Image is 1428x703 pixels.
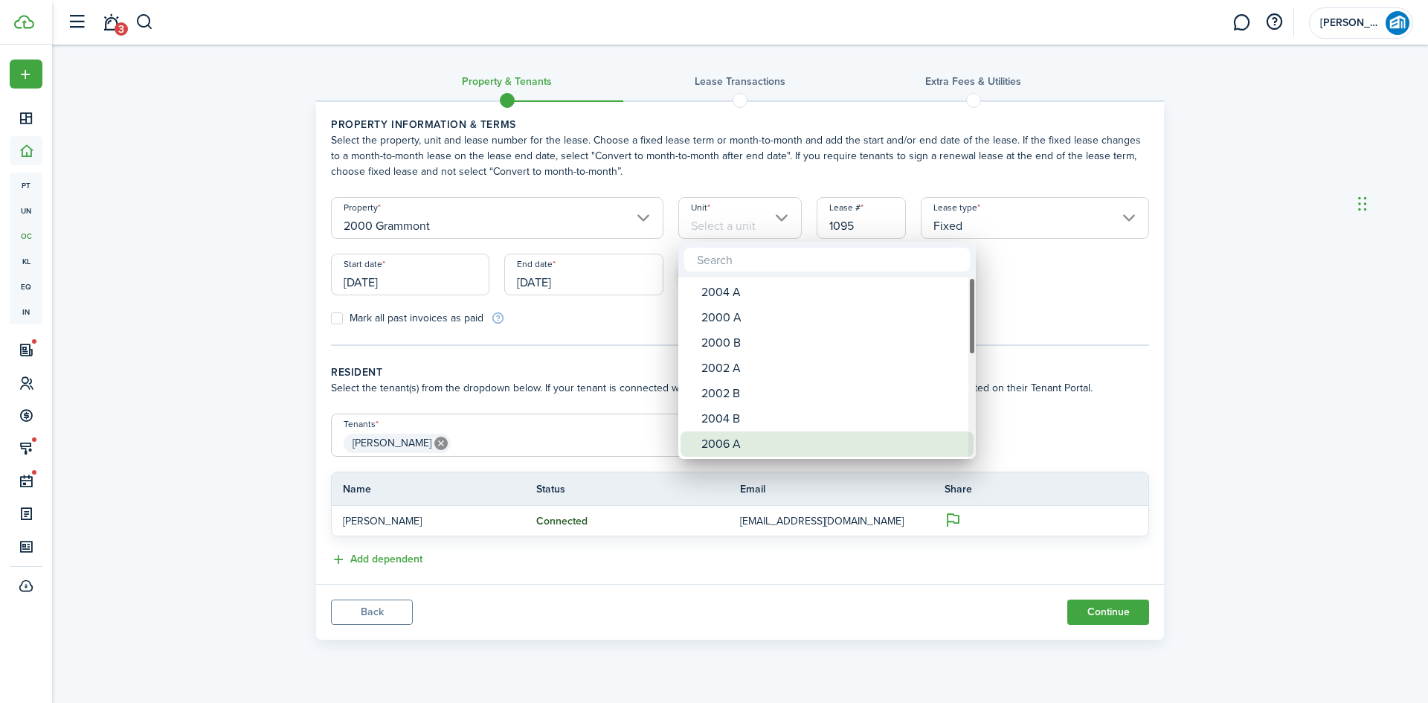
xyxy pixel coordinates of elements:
div: 2000 A [701,305,965,330]
div: 2002 A [701,356,965,381]
div: 2000 B [701,330,965,356]
div: 2002 B [701,381,965,406]
mbsc-wheel: Unit [678,277,976,459]
div: 2004 B [701,406,965,431]
div: 2004 A [701,280,965,305]
input: Search [684,248,970,272]
div: 2006 A [701,431,965,457]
